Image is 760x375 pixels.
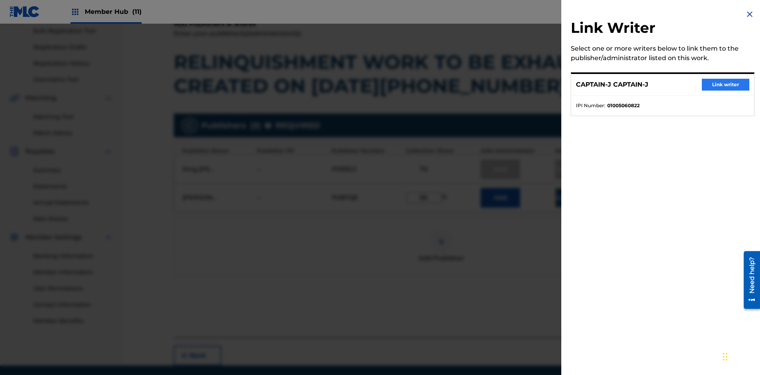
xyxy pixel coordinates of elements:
div: Select one or more writers below to link them to the publisher/administrator listed on this work. [571,44,754,63]
strong: 01005060822 [607,102,640,109]
h2: Link Writer [571,19,754,39]
div: Drag [723,345,728,369]
img: MLC Logo [9,6,40,17]
iframe: Resource Center [738,248,760,313]
span: IPI Number : [576,102,605,109]
span: Member Hub [85,7,142,16]
button: Link writer [702,79,749,91]
span: (11) [132,8,142,15]
iframe: Chat Widget [720,337,760,375]
img: Top Rightsholders [70,7,80,17]
p: CAPTAIN-J CAPTAIN-J [576,80,648,89]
